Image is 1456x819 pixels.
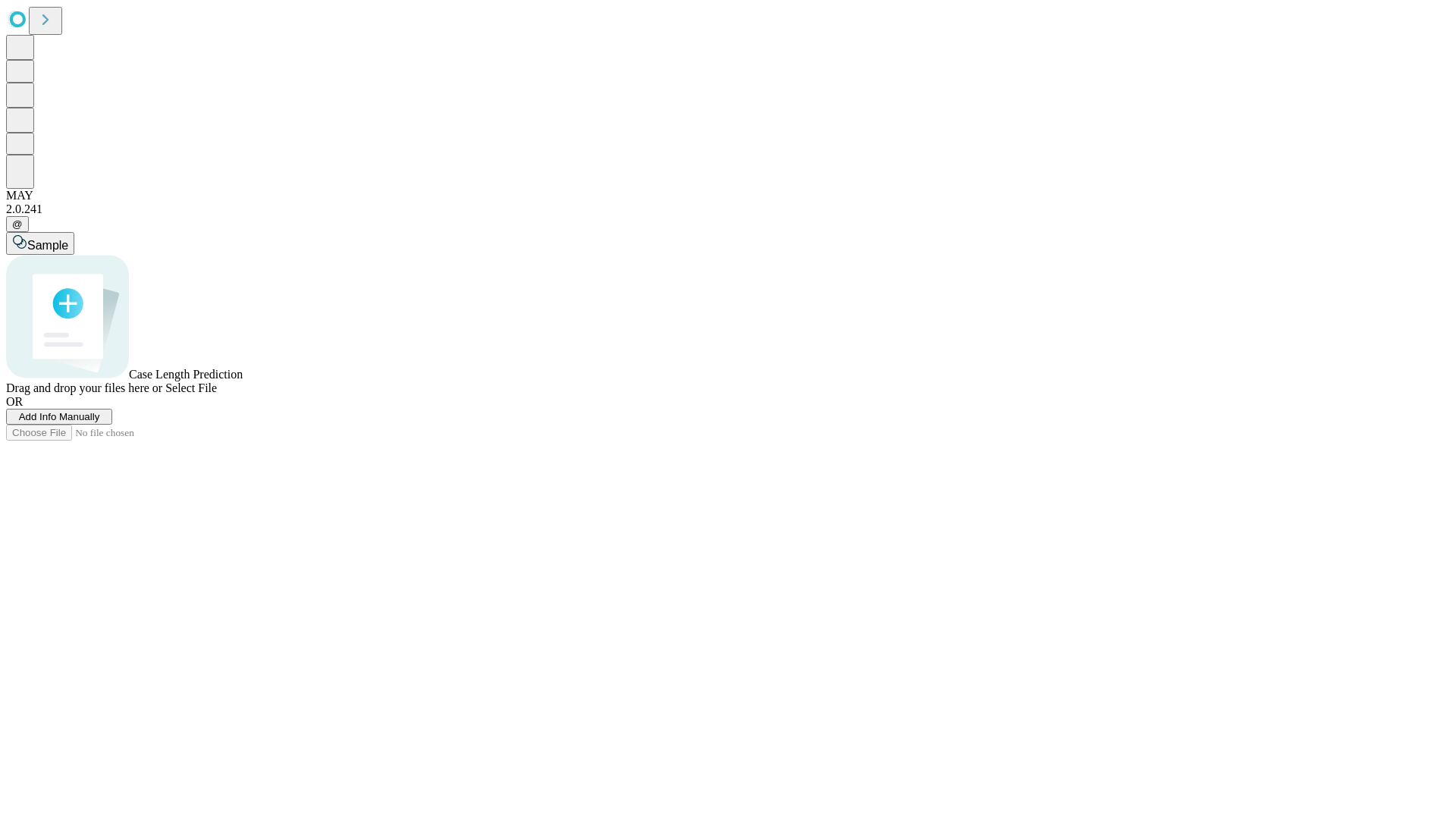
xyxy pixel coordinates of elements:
button: @ [6,216,29,232]
span: Case Length Prediction [129,368,243,381]
span: OR [6,395,23,408]
div: MAY [6,189,1450,202]
button: Add Info Manually [6,409,112,425]
span: Sample [27,239,68,252]
button: Sample [6,232,74,255]
span: Drag and drop your files here or [6,381,162,394]
span: Select File [165,381,217,394]
span: @ [12,218,23,230]
span: Add Info Manually [19,411,100,422]
div: 2.0.241 [6,202,1450,216]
